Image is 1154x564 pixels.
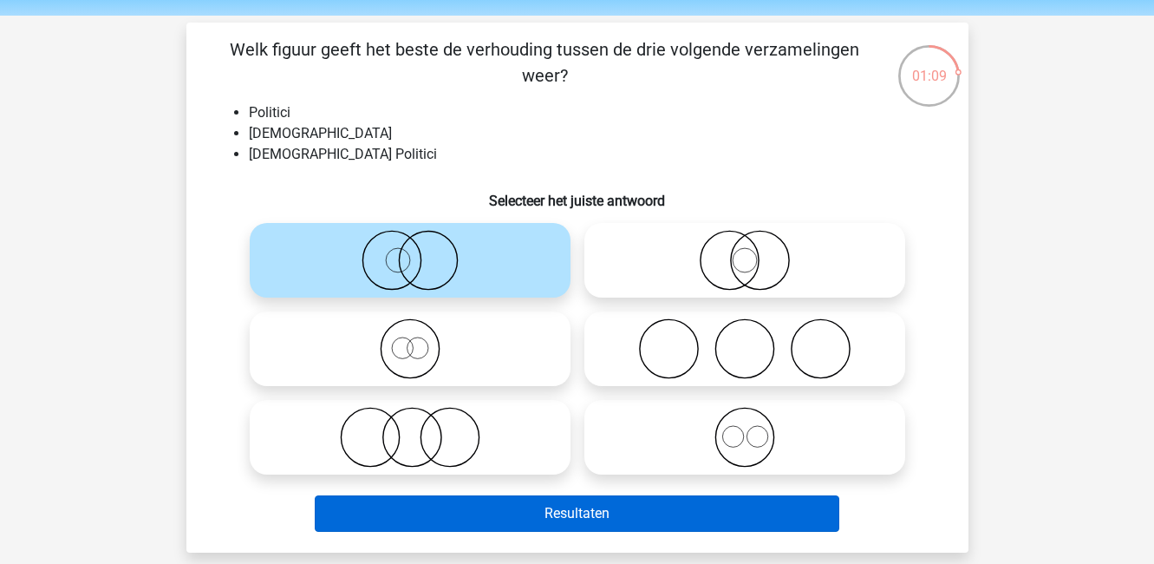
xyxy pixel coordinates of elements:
p: Welk figuur geeft het beste de verhouding tussen de drie volgende verzamelingen weer? [214,36,876,89]
button: Resultaten [315,495,839,532]
li: [DEMOGRAPHIC_DATA] Politici [249,144,941,165]
h6: Selecteer het juiste antwoord [214,179,941,209]
li: [DEMOGRAPHIC_DATA] [249,123,941,144]
li: Politici [249,102,941,123]
div: 01:09 [896,43,962,87]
